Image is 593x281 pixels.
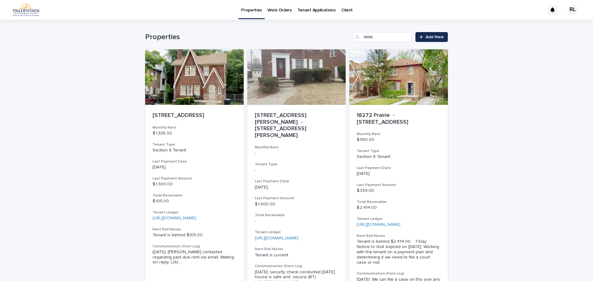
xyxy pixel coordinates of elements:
[255,253,339,258] p: Tenant is current.
[153,244,236,249] h3: Communication (from Log)
[153,193,236,198] h3: Total Receivable
[255,168,339,173] p: -
[153,148,236,153] p: Section 8 Tenant
[357,132,440,137] h3: Monthly Rent
[255,236,298,240] a: [URL][DOMAIN_NAME]
[357,205,440,210] p: $ 2,414.00
[357,112,440,126] p: 18272 Prairie - [STREET_ADDRESS]
[145,33,351,42] h1: Properties
[12,4,39,16] img: 1GCq2oTSZCuDKsr8mZhq
[426,35,444,39] span: Add New
[153,159,236,164] h3: Last Payment Date
[153,142,236,147] h3: Tenant Type
[153,131,236,136] p: $ 1,335.00
[153,112,236,119] p: [STREET_ADDRESS]
[255,219,339,224] p: -
[357,222,400,227] a: [URL][DOMAIN_NAME]
[357,171,440,176] p: [DATE]
[255,151,339,156] p: -
[357,149,440,154] h3: Tenant Type
[153,250,236,265] span: [DATE]: [PERSON_NAME] contacted regarding past due rent via email. Waiting on reply. (JS) ...
[255,230,339,235] h3: Tenant Ledger
[153,227,236,232] h3: Rent Roll Notes
[255,145,339,150] h3: Monthly Rent
[357,200,440,205] h3: Total Receivable
[153,176,236,181] h3: Last Payment Amount
[357,137,440,143] p: $ 950.00
[255,179,339,184] h3: Last Payment Date
[353,32,412,42] input: Search
[415,32,448,42] a: Add New
[153,216,196,220] a: [URL][DOMAIN_NAME]
[255,247,339,252] h3: Rent Roll Notes
[357,166,440,171] h3: Last Payment Date
[357,271,440,276] h3: Communication (from Log)
[255,196,339,201] h3: Last Payment Amount
[255,202,339,207] p: $ 1,900.00
[357,239,440,265] p: Tenant is behind $2,414.00. 7-Day Notice to Quit expired on [DATE]. Working with the tenant on a ...
[357,233,440,238] h3: Rent Roll Notes
[153,165,236,170] p: [DATE]
[153,199,236,204] p: $ 105.00
[153,233,236,238] p: Tenant is behind $105.00.
[357,217,440,221] h3: Tenant Ledger
[153,210,236,215] h3: Tenant Ledger
[255,185,339,190] p: [DATE]
[357,154,440,159] p: Section 8 Tenant
[255,162,339,167] h3: Tenant Type
[357,188,440,193] p: $ 339.00
[153,182,236,187] p: $ 1,300.00
[153,125,236,130] h3: Monthly Rent
[255,213,339,218] h3: Total Receivable
[255,112,339,139] p: [STREET_ADDRESS][PERSON_NAME] - [STREET_ADDRESS][PERSON_NAME]
[255,264,339,269] h3: Communication (from Log)
[357,183,440,188] h3: Last Payment Amount
[568,5,578,15] div: RL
